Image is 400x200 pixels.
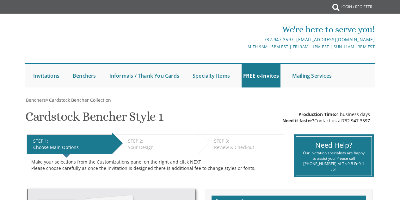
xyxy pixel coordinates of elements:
div: STEP 3: [214,138,281,144]
div: STEP 1: [33,138,109,144]
a: Invitations [32,64,61,87]
a: Cardstock Bencher Collection [48,97,111,103]
div: Need Help? [301,140,367,150]
div: 4 business days Contact us at [282,111,370,124]
span: Production Time: [298,111,336,117]
a: Benchers [71,64,98,87]
div: Review & Checkout [214,144,281,151]
a: Informals / Thank You Cards [108,64,181,87]
div: Your Design [128,144,195,151]
span: Benchers [26,97,46,103]
div: Make your selections from the Customizations panel on the right and click NEXT Please choose care... [31,159,280,171]
span: > [46,97,111,103]
a: Benchers [25,97,46,103]
span: Cardstock Bencher Collection [49,97,111,103]
a: Specialty Items [191,64,231,87]
div: STEP 2: [128,138,195,144]
a: [EMAIL_ADDRESS][DOMAIN_NAME] [296,36,375,42]
span: Need it faster? [282,118,314,124]
div: We're here to serve you! [142,23,375,36]
a: 732.947.3597 [264,36,294,42]
a: FREE e-Invites [242,64,280,87]
div: | [142,36,375,43]
h1: Cardstock Bencher Style 1 [25,110,163,128]
div: Our invitation specialists are happy to assist you! Please call [PHONE_NUMBER] M-Th 9-5 Fr 9-1 EST [301,150,367,172]
div: Choose Main Options [33,144,109,151]
a: 732.947.3597 [342,118,370,124]
div: M-Th 9am - 5pm EST | Fri 9am - 1pm EST | Sun 11am - 3pm EST [142,43,375,50]
a: Mailing Services [291,64,333,87]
